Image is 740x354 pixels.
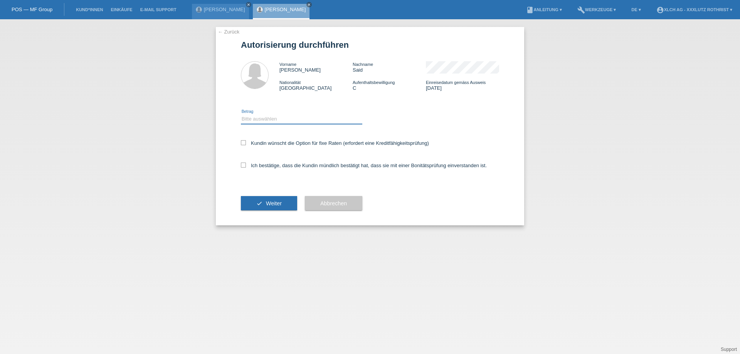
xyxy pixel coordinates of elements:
i: build [577,6,585,14]
div: [GEOGRAPHIC_DATA] [279,79,353,91]
a: POS — MF Group [12,7,52,12]
a: DE ▾ [627,7,644,12]
button: check Weiter [241,196,297,211]
a: buildWerkzeuge ▾ [573,7,620,12]
h1: Autorisierung durchführen [241,40,499,50]
i: book [526,6,534,14]
div: [PERSON_NAME] [279,61,353,73]
div: Said [353,61,426,73]
span: Nationalität [279,80,301,85]
a: [PERSON_NAME] [265,7,306,12]
div: C [353,79,426,91]
a: Einkäufe [107,7,136,12]
button: Abbrechen [305,196,362,211]
i: check [256,200,262,206]
i: account_circle [656,6,664,14]
a: E-Mail Support [136,7,180,12]
a: bookAnleitung ▾ [522,7,566,12]
i: close [247,3,251,7]
span: Vorname [279,62,296,67]
label: Kundin wünscht die Option für fixe Raten (erfordert eine Kreditfähigkeitsprüfung) [241,140,429,146]
span: Einreisedatum gemäss Ausweis [426,80,486,85]
a: ← Zurück [218,29,239,35]
a: account_circleXLCH AG - XXXLutz Rothrist ▾ [653,7,736,12]
label: Ich bestätige, dass die Kundin mündlich bestätigt hat, dass sie mit einer Bonitätsprüfung einvers... [241,163,487,168]
a: Kund*innen [72,7,107,12]
span: Abbrechen [320,200,347,206]
span: Nachname [353,62,373,67]
i: close [307,3,311,7]
a: [PERSON_NAME] [204,7,245,12]
a: close [246,2,251,7]
a: Support [721,347,737,352]
a: close [306,2,312,7]
span: Aufenthaltsbewilligung [353,80,395,85]
div: [DATE] [426,79,499,91]
span: Weiter [266,200,282,206]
